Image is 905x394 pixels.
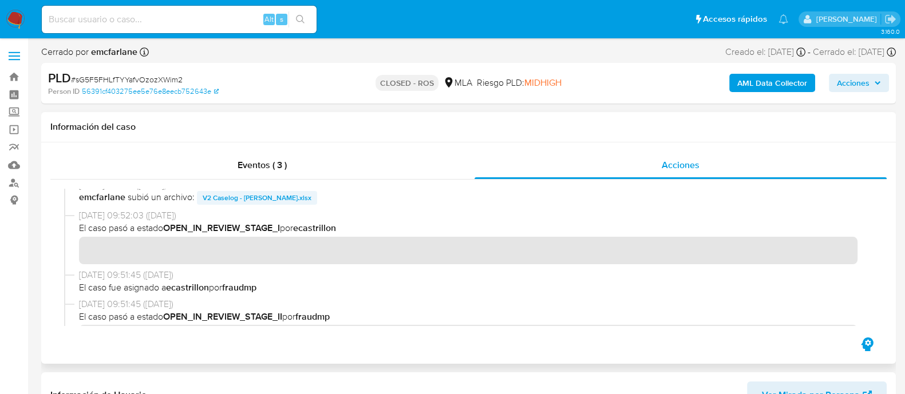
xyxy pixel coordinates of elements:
span: s [280,14,283,25]
span: MIDHIGH [524,76,562,89]
button: search-icon [289,11,312,27]
button: AML Data Collector [729,74,815,92]
input: Buscar usuario o caso... [42,12,317,27]
button: Acciones [829,74,889,92]
span: - [808,46,811,58]
a: Salir [884,13,896,25]
h1: Información del caso [50,121,887,133]
span: # sG5F5FHLfTYYafvOzozXWim2 [71,74,183,85]
b: Person ID [48,86,80,97]
span: Acciones [662,158,700,172]
a: Notificaciones [778,14,788,24]
div: Creado el: [DATE] [725,46,805,58]
span: Cerrado por [41,46,137,58]
a: 56391cf403275ee5e76e8eecb752643e [82,86,219,97]
p: CLOSED - ROS [376,75,438,91]
b: AML Data Collector [737,74,807,92]
div: MLA [443,77,472,89]
span: Accesos rápidos [703,13,767,25]
span: Riesgo PLD: [477,77,562,89]
span: Eventos ( 3 ) [238,158,287,172]
span: Acciones [837,74,870,92]
span: Alt [264,14,274,25]
div: Cerrado el: [DATE] [813,46,896,58]
p: martin.degiuli@mercadolibre.com [816,14,880,25]
b: emcfarlane [89,45,137,58]
b: PLD [48,69,71,87]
